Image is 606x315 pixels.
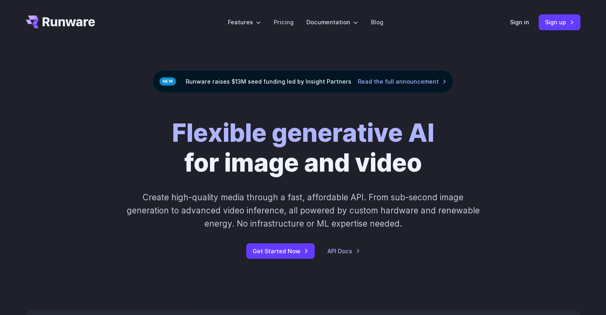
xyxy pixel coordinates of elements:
[153,70,453,93] div: Runware raises $13M seed funding led by Insight Partners
[274,18,294,27] a: Pricing
[172,118,434,148] strong: Flexible generative AI
[539,14,581,30] a: Sign up
[26,16,95,28] a: Go to /
[306,18,358,27] label: Documentation
[246,243,315,259] a: Get Started Now
[358,77,447,86] a: Read the full announcement
[371,18,383,27] a: Blog
[510,18,529,27] a: Sign in
[328,247,360,256] a: API Docs
[126,191,480,231] p: Create high-quality media through a fast, affordable API. From sub-second image generation to adv...
[228,18,261,27] label: Features
[172,118,434,178] h1: for image and video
